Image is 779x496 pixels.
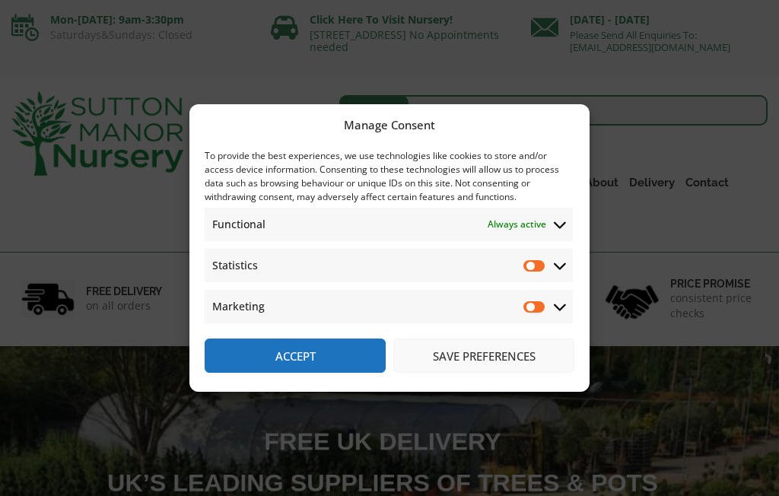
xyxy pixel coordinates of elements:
[205,208,573,241] summary: Functional Always active
[212,256,258,275] span: Statistics
[205,339,386,373] button: Accept
[205,249,573,282] summary: Statistics
[205,290,573,323] summary: Marketing
[488,215,546,234] span: Always active
[393,339,574,373] button: Save preferences
[205,149,573,204] div: To provide the best experiences, we use technologies like cookies to store and/or access device i...
[212,215,265,234] span: Functional
[344,116,435,134] div: Manage Consent
[212,297,265,316] span: Marketing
